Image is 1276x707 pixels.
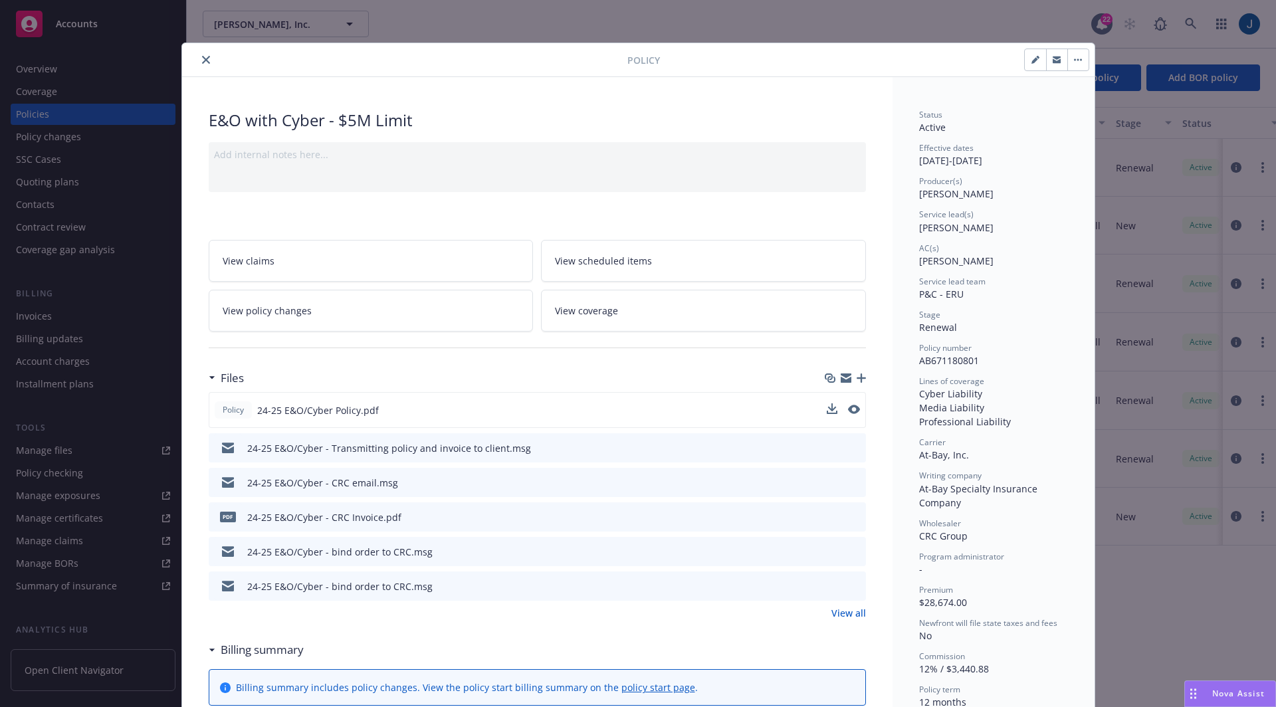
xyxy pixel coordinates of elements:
span: Premium [919,584,953,595]
span: [PERSON_NAME] [919,187,994,200]
span: pdf [220,512,236,522]
span: Active [919,121,946,134]
div: Add internal notes here... [214,148,861,161]
span: Policy [627,53,660,67]
a: View all [831,606,866,620]
div: 24-25 E&O/Cyber - CRC email.msg [247,476,398,490]
span: At-Bay, Inc. [919,449,969,461]
span: View claims [223,254,274,268]
button: download file [827,545,838,559]
span: Service lead(s) [919,209,974,220]
button: preview file [849,579,861,593]
span: Program administrator [919,551,1004,562]
button: download file [827,403,837,417]
button: preview file [849,476,861,490]
div: Billing summary includes policy changes. View the policy start billing summary on the . [236,680,698,694]
a: policy start page [621,681,695,694]
div: 24-25 E&O/Cyber - bind order to CRC.msg [247,579,433,593]
span: View policy changes [223,304,312,318]
a: View policy changes [209,290,534,332]
span: Stage [919,309,940,320]
div: 24-25 E&O/Cyber - bind order to CRC.msg [247,545,433,559]
span: CRC Group [919,530,968,542]
span: - [919,563,922,575]
span: Lines of coverage [919,375,984,387]
button: preview file [849,545,861,559]
button: preview file [848,403,860,417]
span: Renewal [919,321,957,334]
span: 24-25 E&O/Cyber Policy.pdf [257,403,379,417]
span: At-Bay Specialty Insurance Company [919,482,1040,509]
div: 24-25 E&O/Cyber - CRC Invoice.pdf [247,510,401,524]
span: Nova Assist [1212,688,1265,699]
button: download file [827,476,838,490]
span: Newfront will file state taxes and fees [919,617,1057,629]
div: E&O with Cyber - $5M Limit [209,109,866,132]
span: Producer(s) [919,175,962,187]
div: Billing summary [209,641,304,658]
div: [DATE] - [DATE] [919,142,1068,167]
div: Files [209,369,244,387]
span: [PERSON_NAME] [919,221,994,234]
div: 24-25 E&O/Cyber - Transmitting policy and invoice to client.msg [247,441,531,455]
span: 12% / $3,440.88 [919,662,989,675]
span: AC(s) [919,243,939,254]
div: Media Liability [919,401,1068,415]
button: preview file [849,441,861,455]
a: View claims [209,240,534,282]
span: Status [919,109,942,120]
button: close [198,52,214,68]
h3: Files [221,369,244,387]
div: Professional Liability [919,415,1068,429]
button: download file [827,579,838,593]
span: $28,674.00 [919,596,967,609]
span: Effective dates [919,142,974,153]
span: Service lead team [919,276,986,287]
button: preview file [849,510,861,524]
button: Nova Assist [1184,680,1276,707]
span: Carrier [919,437,946,448]
span: P&C - ERU [919,288,964,300]
span: Policy term [919,684,960,695]
button: preview file [848,405,860,414]
a: View scheduled items [541,240,866,282]
span: Policy [220,404,247,416]
h3: Billing summary [221,641,304,658]
span: AB671180801 [919,354,979,367]
a: View coverage [541,290,866,332]
span: Commission [919,651,965,662]
div: Cyber Liability [919,387,1068,401]
span: Wholesaler [919,518,961,529]
span: View coverage [555,304,618,318]
span: View scheduled items [555,254,652,268]
span: No [919,629,932,642]
button: download file [827,441,838,455]
span: [PERSON_NAME] [919,254,994,267]
div: Drag to move [1185,681,1202,706]
span: Writing company [919,470,982,481]
span: Policy number [919,342,972,353]
button: download file [827,510,838,524]
button: download file [827,403,837,414]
